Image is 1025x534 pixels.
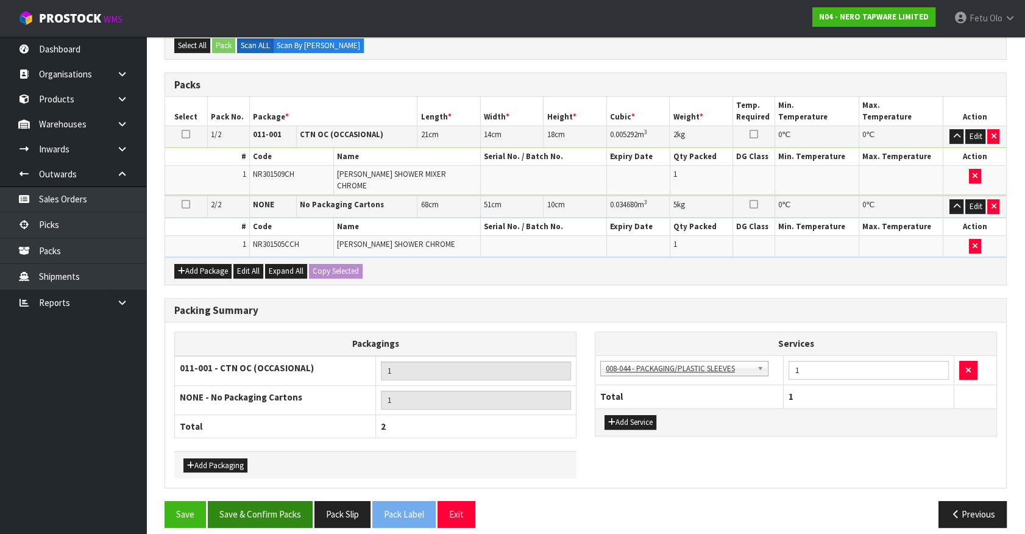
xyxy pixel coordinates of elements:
span: 1 [243,169,246,179]
span: 21 [420,129,428,140]
td: ℃ [859,126,943,148]
th: Action [943,148,1007,166]
td: cm [480,126,544,148]
span: 51 [484,199,491,210]
span: 0.034680 [610,199,637,210]
th: Code [249,148,333,166]
th: Total [175,415,376,438]
td: ℃ [775,196,859,217]
th: Min. Temperature [775,97,859,126]
button: Pack Label [372,501,436,527]
td: ℃ [859,196,943,217]
strong: 011-001 [253,129,282,140]
th: Serial No. / Batch No. [481,148,607,166]
th: Min. Temperature [775,218,859,236]
button: Pack Slip [314,501,371,527]
th: Pack No. [207,97,249,126]
th: Min. Temperature [775,148,859,166]
button: Save [165,501,206,527]
span: 5 [673,199,676,210]
img: cube-alt.png [18,10,34,26]
strong: N04 - NERO TAPWARE LIMITED [819,12,929,22]
span: Expand All [269,266,303,276]
th: Length [417,97,481,126]
button: Edit [965,129,985,144]
span: 0 [862,199,866,210]
span: 2/2 [211,199,221,210]
strong: CTN OC (OCCASIONAL) [300,129,383,140]
span: 18 [547,129,554,140]
span: 68 [420,199,428,210]
th: Height [544,97,607,126]
small: WMS [104,13,122,25]
label: Scan By [PERSON_NAME] [273,38,364,53]
span: 10 [547,199,554,210]
td: cm [417,126,481,148]
button: Save & Confirm Packs [208,501,313,527]
th: # [165,148,249,166]
span: 1 [789,391,793,402]
th: Total [595,385,784,408]
td: cm [417,196,481,217]
span: ProStock [39,10,101,26]
button: Add Packaging [183,458,247,473]
th: DG Class [733,218,775,236]
th: Package [249,97,417,126]
th: Code [249,218,333,236]
span: 2 [673,129,676,140]
span: NR301505CCH [253,239,299,249]
h3: Packing Summary [174,305,997,316]
th: Temp. Required [732,97,775,126]
th: Max. Temperature [859,148,943,166]
span: 1 [673,169,677,179]
td: ℃ [775,126,859,148]
button: Edit [965,199,985,214]
th: Serial No. / Batch No. [481,218,607,236]
strong: NONE [253,199,274,210]
th: Expiry Date [607,218,670,236]
span: 2 [381,421,386,432]
strong: No Packaging Cartons [300,199,384,210]
button: Exit [438,501,475,527]
button: Expand All [265,264,307,279]
th: Action [943,218,1007,236]
span: 1 [673,239,677,249]
button: Pack [212,38,235,53]
span: Olo [990,12,1002,24]
button: Copy Selected [309,264,363,279]
td: cm [544,196,607,217]
span: 1/2 [211,129,221,140]
th: # [165,218,249,236]
span: 1 [243,239,246,249]
span: 14 [484,129,491,140]
sup: 3 [644,198,647,206]
td: m [606,196,670,217]
span: 0 [862,129,866,140]
button: Add Service [605,415,656,430]
span: 0 [778,199,782,210]
th: Action [943,97,1006,126]
th: Name [333,148,481,166]
td: m [606,126,670,148]
th: Max. Temperature [859,218,943,236]
th: Width [480,97,544,126]
span: [PERSON_NAME] SHOWER MIXER CHROME [337,169,446,190]
th: Weight [670,97,733,126]
a: N04 - NERO TAPWARE LIMITED [812,7,935,27]
th: Cubic [606,97,670,126]
button: Edit All [233,264,263,279]
td: cm [480,196,544,217]
th: Expiry Date [607,148,670,166]
span: Fetu [970,12,988,24]
th: Max. Temperature [859,97,943,126]
th: Qty Packed [670,218,733,236]
th: Qty Packed [670,148,733,166]
button: Add Package [174,264,232,279]
th: Packagings [175,332,576,356]
strong: 011-001 - CTN OC (OCCASIONAL) [180,362,314,374]
th: Services [595,332,996,355]
h3: Packs [174,79,997,91]
span: [PERSON_NAME] SHOWER CHROME [337,239,455,249]
strong: NONE - No Packaging Cartons [180,391,302,403]
span: NR301509CH [253,169,294,179]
